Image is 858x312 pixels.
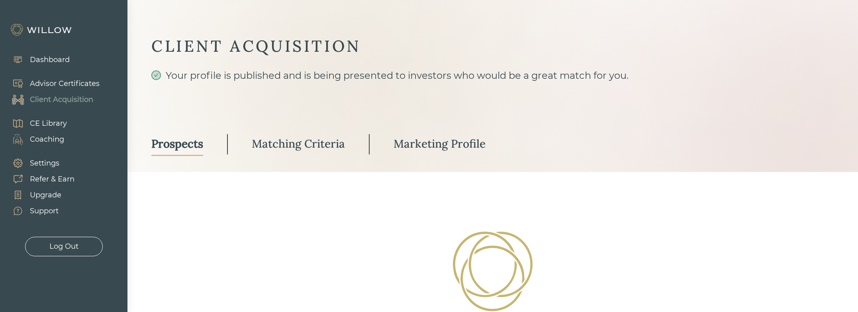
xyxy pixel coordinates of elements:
[4,52,70,68] a: Dashboard
[4,92,100,107] a: Client Acquisition
[394,136,486,151] div: Marketing Profile
[30,55,70,65] div: Dashboard
[151,70,161,80] span: check-circle
[394,133,486,156] a: Marketing Profile
[4,76,100,92] a: Advisor Certificates
[151,68,834,111] div: Your profile is published and is being presented to investors who would be a great match for you.
[252,136,345,151] div: Matching Criteria
[252,133,345,156] a: Matching Criteria
[10,23,74,36] img: Willow
[151,136,203,151] div: Prospects
[49,241,78,252] div: Log Out
[30,94,93,105] div: Client Acquisition
[4,171,74,187] a: Refer & Earn
[453,232,533,311] img: Loading!
[30,118,67,129] div: CE Library
[30,190,61,201] div: Upgrade
[4,115,67,131] a: CE Library
[30,158,59,169] div: Settings
[151,36,834,57] div: CLIENT ACQUISITION
[30,206,59,216] div: Support
[4,155,74,171] a: Settings
[4,187,74,203] a: Upgrade
[151,133,203,156] a: Prospects
[30,78,100,89] div: Advisor Certificates
[30,134,64,145] div: Coaching
[30,174,74,185] div: Refer & Earn
[4,131,67,147] a: Coaching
